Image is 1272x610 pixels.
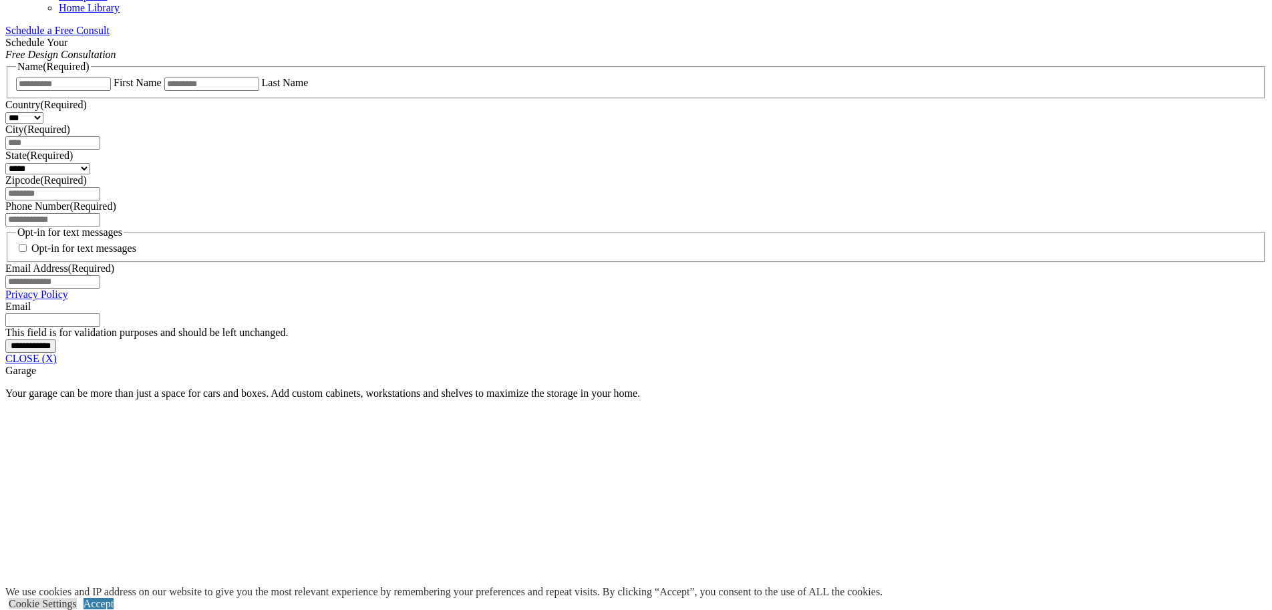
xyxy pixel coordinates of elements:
[114,77,162,88] label: First Name
[5,327,1267,339] div: This field is for validation purposes and should be left unchanged.
[5,353,57,364] a: CLOSE (X)
[69,200,116,212] span: (Required)
[5,49,116,60] em: Free Design Consultation
[5,200,116,212] label: Phone Number
[5,388,1267,400] p: Your garage can be more than just a space for cars and boxes. Add custom cabinets, workstations a...
[5,586,883,598] div: We use cookies and IP address on our website to give you the most relevant experience by remember...
[5,289,68,300] a: Privacy Policy
[5,37,116,60] span: Schedule Your
[5,263,114,274] label: Email Address
[262,77,309,88] label: Last Name
[16,61,91,73] legend: Name
[31,243,136,254] label: Opt-in for text messages
[24,124,70,135] span: (Required)
[5,365,36,376] span: Garage
[5,150,73,161] label: State
[5,99,87,110] label: Country
[59,2,120,13] a: Home Library
[84,598,114,609] a: Accept
[5,124,70,135] label: City
[40,99,86,110] span: (Required)
[27,150,73,161] span: (Required)
[16,226,124,239] legend: Opt-in for text messages
[43,61,89,72] span: (Required)
[5,174,87,186] label: Zipcode
[5,25,110,36] a: Schedule a Free Consult (opens a dropdown menu)
[9,598,77,609] a: Cookie Settings
[68,263,114,274] span: (Required)
[5,301,31,312] label: Email
[40,174,86,186] span: (Required)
